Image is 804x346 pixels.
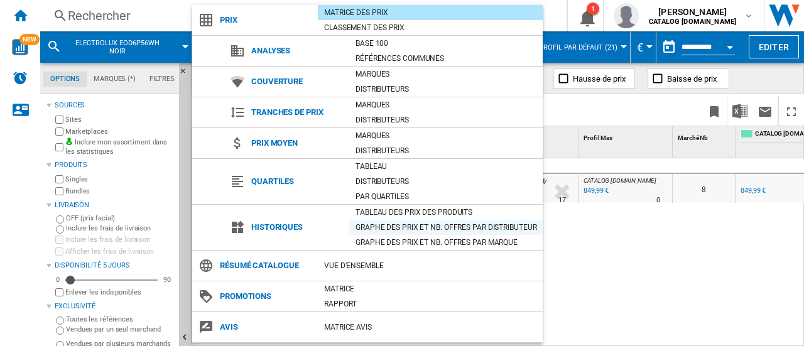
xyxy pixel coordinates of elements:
[245,104,349,121] span: Tranches de prix
[349,144,543,157] div: Distributeurs
[318,6,543,19] div: Matrice des prix
[349,129,543,142] div: Marques
[349,68,543,80] div: Marques
[318,21,543,34] div: Classement des prix
[245,42,349,60] span: Analyses
[245,219,349,236] span: Historiques
[349,236,543,249] div: Graphe des prix et nb. offres par marque
[214,11,318,29] span: Prix
[245,134,349,152] span: Prix moyen
[349,99,543,111] div: Marques
[349,83,543,95] div: Distributeurs
[214,288,318,305] span: Promotions
[349,206,543,219] div: Tableau des prix des produits
[349,190,543,203] div: Par quartiles
[349,221,543,234] div: Graphe des prix et nb. offres par distributeur
[349,114,543,126] div: Distributeurs
[245,173,349,190] span: Quartiles
[349,37,543,50] div: Base 100
[318,321,543,333] div: Matrice AVIS
[245,73,349,90] span: Couverture
[318,259,543,272] div: Vue d'ensemble
[214,257,318,274] span: Résumé catalogue
[349,52,543,65] div: Références communes
[214,318,318,336] span: Avis
[349,160,543,173] div: Tableau
[318,298,543,310] div: Rapport
[349,175,543,188] div: Distributeurs
[318,283,543,295] div: Matrice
